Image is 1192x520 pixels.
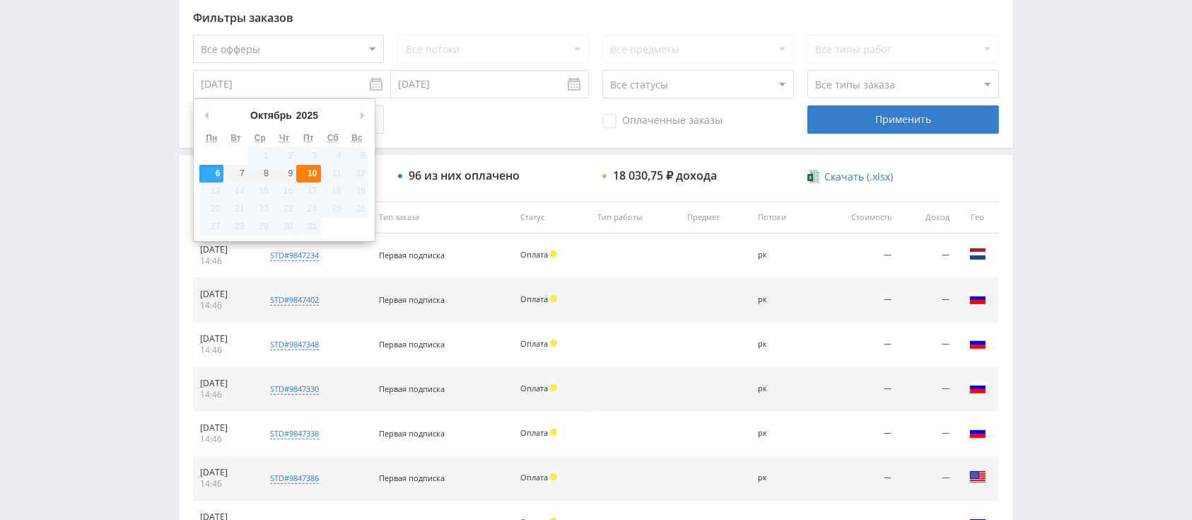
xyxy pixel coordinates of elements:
span: Первая подписка [379,250,445,260]
img: rus.png [969,379,986,396]
td: — [816,278,899,323]
div: [DATE] [200,378,250,389]
span: Оплата [520,338,548,349]
span: Скачать (.xlsx) [824,171,893,183]
img: usa.png [969,468,986,485]
span: Первая подписка [379,428,445,439]
abbr: Вторник [230,133,240,143]
img: rus.png [969,290,986,307]
td: — [816,323,899,367]
span: Холд [550,384,557,391]
th: Гео [957,202,999,233]
span: Оплата [520,249,548,260]
th: Предмет [680,202,751,233]
div: std#9847402 [270,294,319,306]
img: xlsx [807,169,819,183]
div: [DATE] [200,467,250,478]
span: Холд [550,473,557,480]
button: 7 [223,165,247,183]
th: Тип заказа [372,202,513,233]
td: — [816,456,899,501]
div: [DATE] [200,422,250,434]
th: Статус [513,202,591,233]
abbr: Суббота [327,133,339,143]
td: — [816,412,899,456]
button: Следующий месяц [355,105,369,126]
div: std#9847338 [270,428,319,439]
abbr: Воскресенье [351,133,362,143]
div: 14:46 [200,300,250,311]
img: rus.png [969,335,986,352]
span: Первая подписка [379,339,445,349]
abbr: Пятница [303,133,314,143]
th: Потоки [751,202,815,233]
span: Оплаченные заказы [602,114,723,128]
a: Скачать (.xlsx) [807,170,892,184]
td: — [899,233,957,278]
div: 18 030,75 ₽ дохода [613,169,717,182]
div: 14:46 [200,434,250,445]
div: std#9847386 [270,473,319,484]
td: — [899,278,957,323]
button: 9 [272,165,296,183]
button: Предыдущий месяц [199,105,214,126]
div: рк [758,340,808,349]
div: [DATE] [200,289,250,300]
th: Стоимость [816,202,899,233]
button: 8 [248,165,272,183]
div: 14:46 [200,345,250,356]
div: std#9847348 [270,339,319,350]
div: рк [758,295,808,304]
td: — [899,412,957,456]
th: Тип работы [590,202,679,233]
div: Применить [807,105,998,134]
td: — [816,367,899,412]
img: nld.png [969,245,986,262]
button: 6 [199,165,223,183]
div: std#9847330 [270,383,319,395]
span: Оплата [520,294,548,304]
span: Первая подписка [379,473,445,483]
img: rus.png [969,424,986,441]
div: [DATE] [200,333,250,345]
span: Холд [550,295,557,302]
button: 10 [296,165,320,183]
span: Холд [550,429,557,436]
div: Октябрь [248,105,294,126]
div: рк [758,250,808,260]
div: 96 из них оплачено [409,169,520,182]
td: — [816,233,899,278]
span: Холд [550,250,557,258]
div: рк [758,473,808,483]
div: 14:46 [200,255,250,267]
td: — [899,323,957,367]
span: Оплата [520,472,548,483]
div: рк [758,384,808,393]
div: 14:46 [200,478,250,490]
span: Оплата [520,427,548,438]
div: std#9847234 [270,250,319,261]
span: Оплата [520,383,548,393]
td: — [899,367,957,412]
abbr: Среда [255,133,266,143]
span: Холд [550,340,557,347]
th: Доход [899,202,957,233]
input: Use the arrow keys to pick a date [193,70,391,98]
abbr: Четверг [279,133,289,143]
span: Первая подписка [379,383,445,394]
div: Фильтры заказов [193,11,999,24]
span: Первая подписка [379,294,445,305]
div: 2025 [294,105,320,126]
abbr: Понедельник [206,133,217,143]
div: 14:46 [200,389,250,400]
td: — [899,456,957,501]
div: [DATE] [200,244,250,255]
div: рк [758,429,808,438]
